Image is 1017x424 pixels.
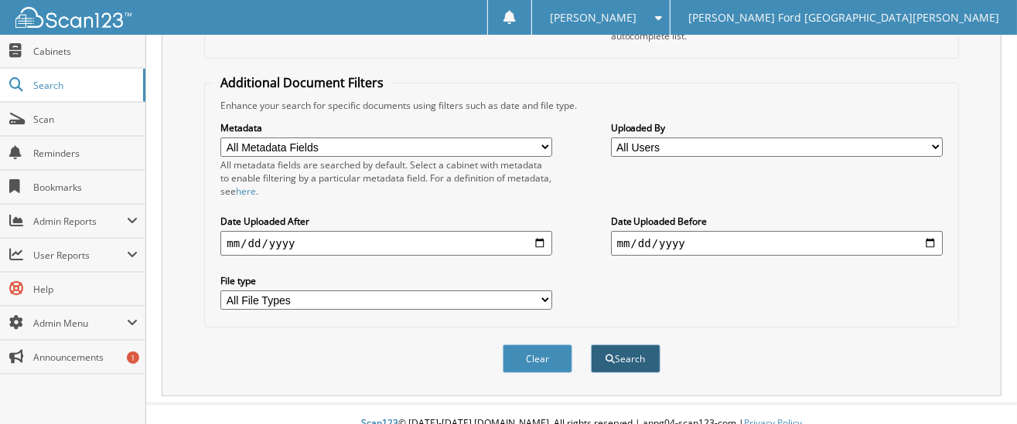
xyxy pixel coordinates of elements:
span: Admin Reports [33,215,127,228]
input: start [220,231,552,256]
span: Help [33,283,138,296]
label: Metadata [220,121,552,134]
span: User Reports [33,249,127,262]
div: Enhance your search for specific documents using filters such as date and file type. [213,99,950,112]
label: Date Uploaded Before [611,215,943,228]
span: Cabinets [33,45,138,58]
span: [PERSON_NAME] Ford [GEOGRAPHIC_DATA][PERSON_NAME] [688,13,999,22]
span: Bookmarks [33,181,138,194]
img: scan123-logo-white.svg [15,7,131,28]
span: [PERSON_NAME] [551,13,637,22]
label: File type [220,274,552,287]
input: end [611,231,943,256]
button: Search [591,344,660,373]
label: Date Uploaded After [220,215,552,228]
div: 1 [127,351,139,364]
span: Announcements [33,351,138,364]
span: Reminders [33,147,138,160]
legend: Additional Document Filters [213,74,391,91]
span: Admin Menu [33,317,127,330]
span: Scan [33,113,138,126]
div: All metadata fields are searched by default. Select a cabinet with metadata to enable filtering b... [220,158,552,198]
span: Search [33,79,135,92]
button: Clear [503,344,572,373]
a: here [236,185,256,198]
label: Uploaded By [611,121,943,134]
